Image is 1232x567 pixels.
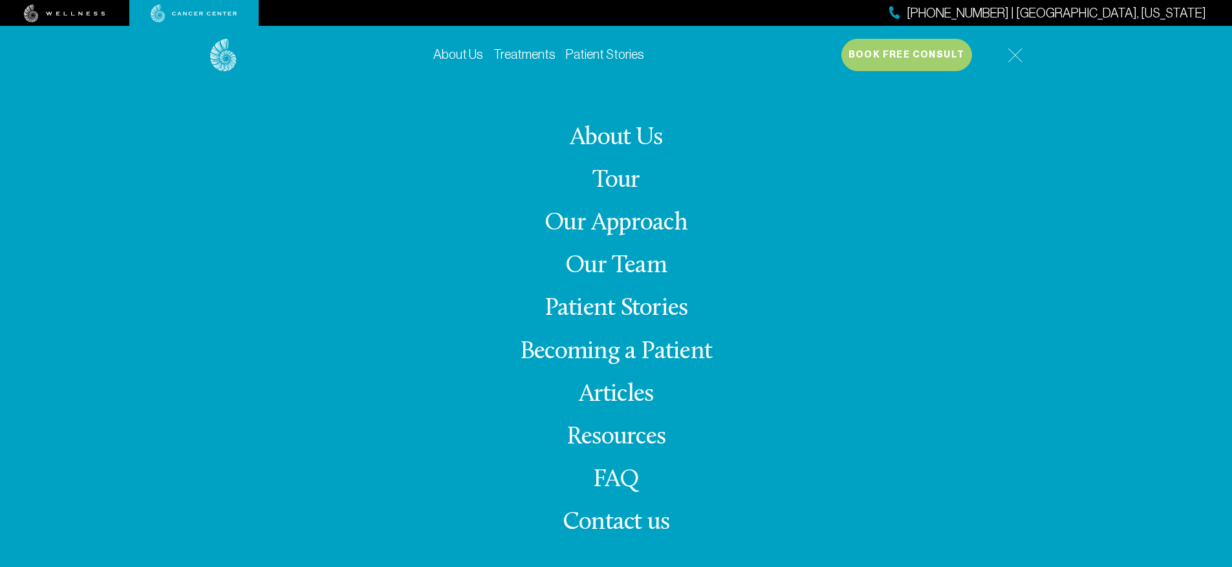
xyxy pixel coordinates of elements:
[907,4,1206,23] span: [PHONE_NUMBER] | [GEOGRAPHIC_DATA], [US_STATE]
[210,39,237,72] img: logo
[433,47,483,61] a: About Us
[579,382,654,407] a: Articles
[1008,48,1022,63] img: icon-hamburger
[841,39,972,71] button: Book Free Consult
[520,339,712,365] a: Becoming a Patient
[567,425,665,450] a: Resources
[889,4,1206,23] a: [PHONE_NUMBER] | [GEOGRAPHIC_DATA], [US_STATE]
[24,5,105,23] img: wellness
[493,47,556,61] a: Treatments
[592,168,640,193] a: Tour
[593,467,640,493] a: FAQ
[151,5,237,23] img: cancer center
[566,47,644,61] a: Patient Stories
[563,510,669,535] span: Contact us
[545,211,687,236] a: Our Approach
[570,125,662,151] a: About Us
[565,253,667,279] a: Our Team
[545,296,688,321] a: Patient Stories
